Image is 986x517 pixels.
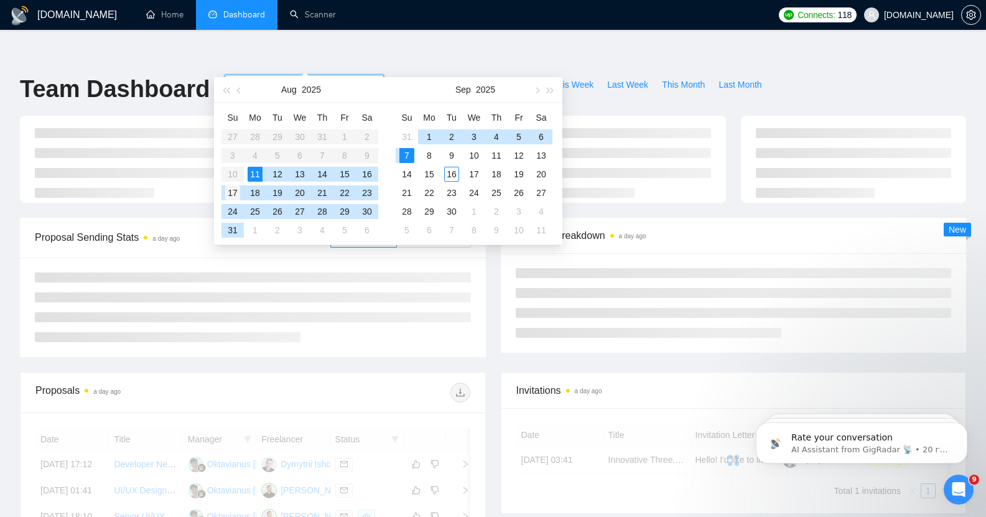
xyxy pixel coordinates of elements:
div: 5 [337,223,352,238]
a: homeHome [146,9,184,20]
button: Last Week [600,75,655,95]
div: 14 [315,167,330,182]
td: 2025-09-10 [463,146,485,165]
td: 2025-09-22 [418,184,440,202]
span: 118 [838,8,852,22]
div: 26 [511,185,526,200]
div: 21 [315,185,330,200]
td: 2025-09-30 [440,202,463,221]
th: We [463,108,485,128]
th: Fr [333,108,356,128]
td: 2025-10-04 [530,202,552,221]
img: logo [10,6,30,26]
td: 2025-08-12 [266,165,289,184]
img: upwork-logo.png [784,10,794,20]
td: 2025-10-10 [508,221,530,240]
div: 22 [422,185,437,200]
td: 2025-09-23 [440,184,463,202]
div: 3 [467,129,481,144]
th: Su [396,108,418,128]
span: user [867,11,876,19]
td: 2025-09-29 [418,202,440,221]
div: Proposals [35,383,253,403]
td: 2025-08-19 [266,184,289,202]
div: 6 [360,223,374,238]
td: 2025-09-28 [396,202,418,221]
div: 9 [489,223,504,238]
td: 2025-09-03 [289,221,311,240]
button: This Month [655,75,712,95]
h1: Team Dashboard [20,75,210,104]
div: 28 [315,204,330,219]
iframe: Intercom live chat [944,475,974,505]
div: 6 [422,223,437,238]
td: 2025-10-07 [440,221,463,240]
div: 24 [225,204,240,219]
button: This Week [546,75,600,95]
span: Dashboard [223,9,265,20]
th: Tu [266,108,289,128]
iframe: Intercom notifications повідомлення [737,396,986,483]
div: 13 [534,148,549,163]
th: Th [311,108,333,128]
td: 2025-09-12 [508,146,530,165]
td: 2025-09-01 [418,128,440,146]
td: 2025-08-27 [289,202,311,221]
th: Tu [440,108,463,128]
th: We [289,108,311,128]
div: 1 [248,223,263,238]
td: 2025-09-18 [485,165,508,184]
div: 26 [270,204,285,219]
td: 2025-09-03 [463,128,485,146]
div: 16 [444,167,459,182]
div: 8 [467,223,481,238]
div: 2 [444,129,459,144]
div: 28 [399,204,414,219]
td: 2025-09-27 [530,184,552,202]
td: 2025-09-06 [356,221,378,240]
div: 29 [422,204,437,219]
td: 2025-09-14 [396,165,418,184]
a: searchScanner [290,9,336,20]
td: 2025-10-08 [463,221,485,240]
td: 2025-09-25 [485,184,508,202]
div: 24 [467,185,481,200]
td: 2025-08-13 [289,165,311,184]
td: 2025-08-25 [244,202,266,221]
div: 15 [422,167,437,182]
td: 2025-08-14 [311,165,333,184]
div: 22 [337,185,352,200]
td: 2025-10-03 [508,202,530,221]
td: 2025-09-16 [440,165,463,184]
div: 9 [444,148,459,163]
div: 17 [225,185,240,200]
td: 2025-08-16 [356,165,378,184]
td: 2025-09-08 [418,146,440,165]
div: 19 [270,185,285,200]
div: 30 [444,204,459,219]
div: 14 [399,167,414,182]
div: 25 [248,204,263,219]
td: 2025-08-28 [311,202,333,221]
td: 2025-09-15 [418,165,440,184]
div: 16 [360,167,374,182]
button: Aug [281,77,297,102]
td: 2025-09-02 [440,128,463,146]
td: 2025-09-21 [396,184,418,202]
span: 9 [969,475,979,485]
span: Last Month [719,78,761,91]
td: 2025-09-02 [266,221,289,240]
td: 2025-10-06 [418,221,440,240]
div: 25 [489,185,504,200]
div: 3 [292,223,307,238]
div: 17 [467,167,481,182]
time: a day ago [575,388,602,394]
td: 2025-08-17 [221,184,244,202]
td: 2025-08-31 [221,221,244,240]
td: 2025-09-20 [530,165,552,184]
div: 6 [534,129,549,144]
button: Sep [455,77,471,102]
